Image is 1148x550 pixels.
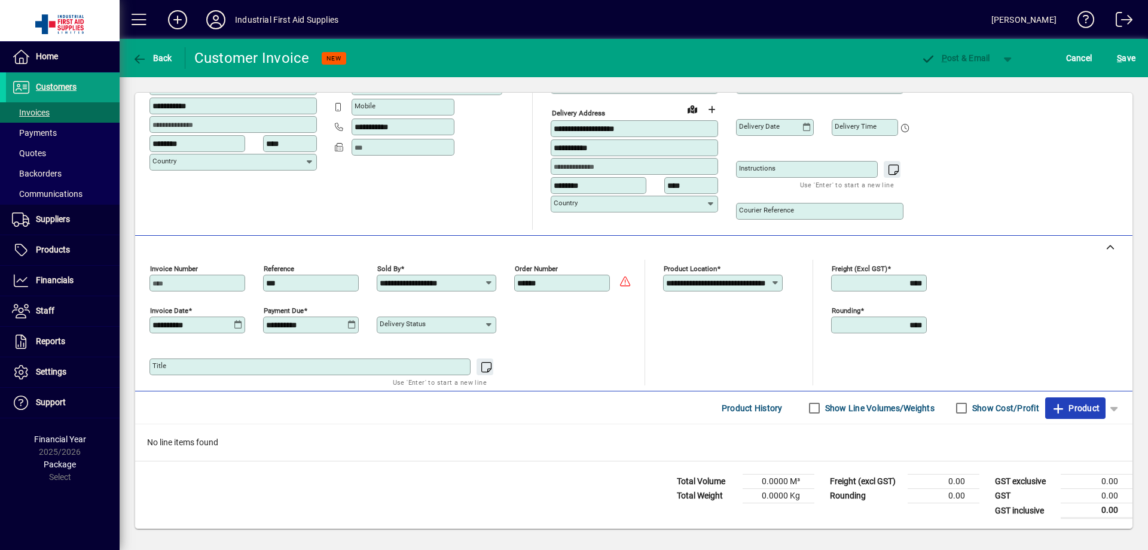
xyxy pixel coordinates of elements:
[36,367,66,376] span: Settings
[158,9,197,31] button: Add
[1061,503,1132,518] td: 0.00
[989,489,1061,503] td: GST
[743,489,814,503] td: 0.0000 Kg
[722,399,783,418] span: Product History
[823,402,935,414] label: Show Line Volumes/Weights
[908,489,979,503] td: 0.00
[989,475,1061,489] td: GST exclusive
[36,245,70,254] span: Products
[12,169,62,178] span: Backorders
[1114,47,1138,69] button: Save
[6,266,120,296] a: Financials
[194,48,310,68] div: Customer Invoice
[264,306,304,315] mat-label: Payment due
[1063,47,1095,69] button: Cancel
[132,53,172,63] span: Back
[36,275,74,285] span: Financials
[6,205,120,235] a: Suppliers
[6,102,120,123] a: Invoices
[235,10,338,29] div: Industrial First Aid Supplies
[393,375,487,389] mat-hint: Use 'Enter' to start a new line
[1045,397,1106,419] button: Product
[36,51,58,61] span: Home
[1061,489,1132,503] td: 0.00
[197,9,235,31] button: Profile
[942,53,947,63] span: P
[515,265,558,273] mat-label: Order number
[264,265,294,273] mat-label: Reference
[835,122,877,130] mat-label: Delivery time
[1051,399,1100,418] span: Product
[554,199,578,207] mat-label: Country
[970,402,1039,414] label: Show Cost/Profit
[152,157,176,165] mat-label: Country
[326,54,341,62] span: NEW
[6,296,120,326] a: Staff
[44,460,76,469] span: Package
[6,123,120,143] a: Payments
[34,434,86,444] span: Financial Year
[6,357,120,387] a: Settings
[1066,48,1092,68] span: Cancel
[800,178,894,192] mat-hint: Use 'Enter' to start a new line
[832,265,887,273] mat-label: Freight (excl GST)
[120,47,185,69] app-page-header-button: Back
[683,99,702,118] a: View on map
[6,388,120,418] a: Support
[824,489,908,503] td: Rounding
[355,102,375,110] mat-label: Mobile
[702,100,721,119] button: Choose address
[152,361,166,370] mat-label: Title
[150,306,188,315] mat-label: Invoice date
[1068,2,1095,41] a: Knowledge Base
[989,503,1061,518] td: GST inclusive
[671,475,743,489] td: Total Volume
[664,265,717,273] mat-label: Product location
[991,10,1057,29] div: [PERSON_NAME]
[6,42,120,72] a: Home
[6,184,120,204] a: Communications
[12,128,57,138] span: Payments
[1107,2,1133,41] a: Logout
[12,108,50,117] span: Invoices
[1061,475,1132,489] td: 0.00
[6,327,120,357] a: Reports
[671,489,743,503] td: Total Weight
[36,397,66,407] span: Support
[908,475,979,489] td: 0.00
[832,306,860,315] mat-label: Rounding
[824,475,908,489] td: Freight (excl GST)
[380,320,426,328] mat-label: Delivery status
[6,143,120,163] a: Quotes
[743,475,814,489] td: 0.0000 M³
[377,265,401,273] mat-label: Sold by
[739,206,794,214] mat-label: Courier Reference
[36,336,65,346] span: Reports
[1117,48,1135,68] span: ave
[717,397,787,419] button: Product History
[129,47,175,69] button: Back
[36,306,54,315] span: Staff
[6,163,120,184] a: Backorders
[739,164,775,172] mat-label: Instructions
[12,148,46,158] span: Quotes
[150,265,198,273] mat-label: Invoice number
[36,82,77,92] span: Customers
[12,189,83,199] span: Communications
[135,424,1132,461] div: No line items found
[36,214,70,224] span: Suppliers
[1117,53,1122,63] span: S
[6,235,120,265] a: Products
[739,122,780,130] mat-label: Delivery date
[915,47,996,69] button: Post & Email
[921,53,990,63] span: ost & Email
